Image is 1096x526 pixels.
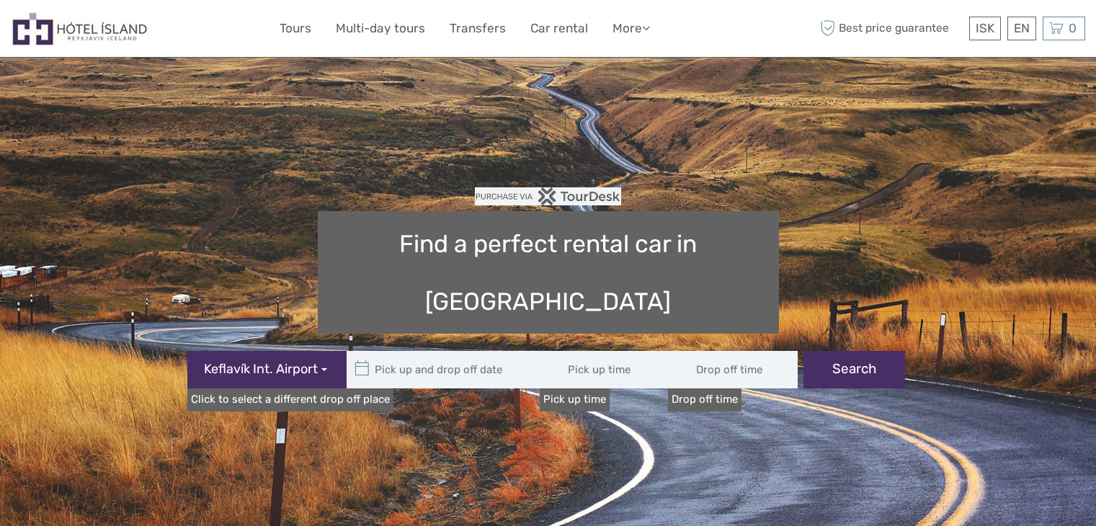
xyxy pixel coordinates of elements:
[540,388,610,411] label: Pick up time
[1066,21,1079,35] span: 0
[11,11,149,46] img: Hótel Ísland
[187,351,347,388] button: Keflavík Int. Airport
[976,21,994,35] span: ISK
[668,351,798,388] input: Drop off time
[187,388,393,411] a: Click to select a different drop off place
[530,18,588,39] a: Car rental
[450,18,506,39] a: Transfers
[280,18,311,39] a: Tours
[803,351,905,388] button: Search
[204,360,318,379] span: Keflavík Int. Airport
[540,351,669,388] input: Pick up time
[475,187,621,205] img: PurchaseViaTourDesk.png
[347,351,541,388] input: Pick up and drop off date
[816,17,966,40] span: Best price guarantee
[318,211,779,334] h1: Find a perfect rental car in [GEOGRAPHIC_DATA]
[668,388,741,411] label: Drop off time
[1007,17,1036,40] div: EN
[612,18,650,39] a: More
[336,18,425,39] a: Multi-day tours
